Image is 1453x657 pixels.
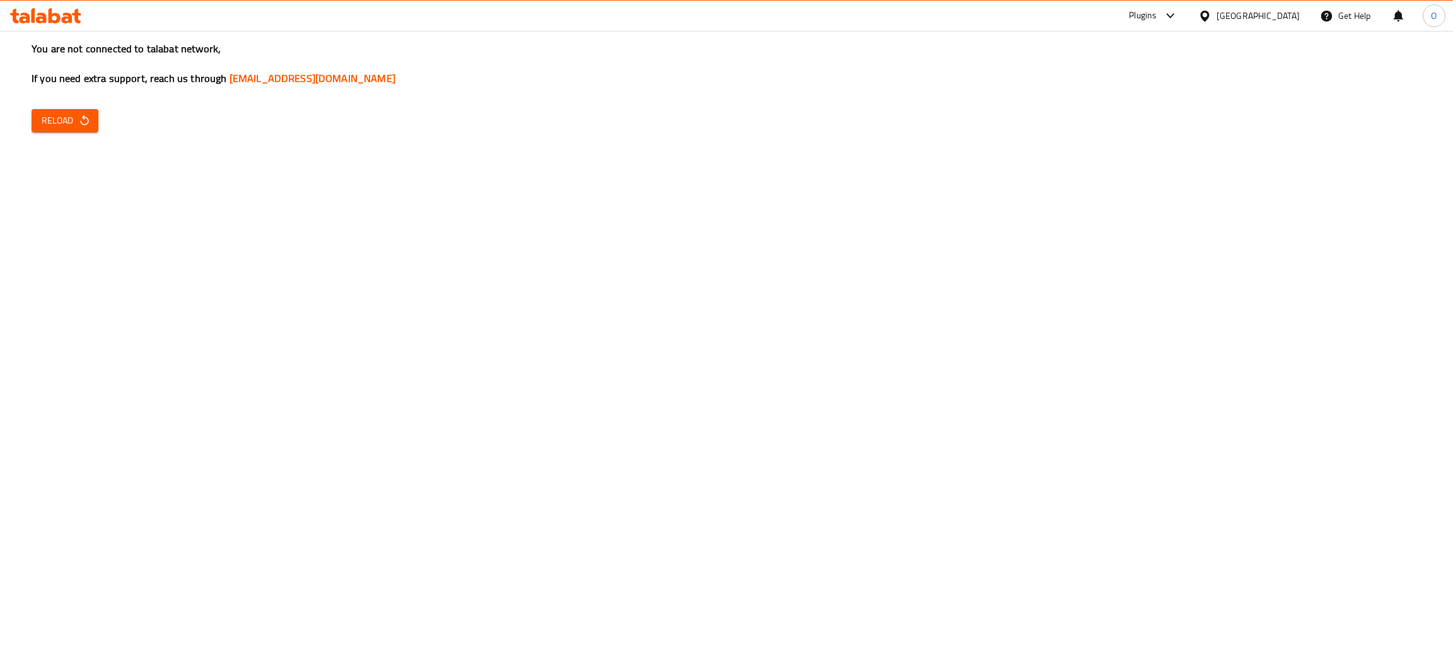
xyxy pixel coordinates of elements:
[1129,8,1157,23] div: Plugins
[1431,9,1437,23] span: O
[230,69,395,88] a: [EMAIL_ADDRESS][DOMAIN_NAME]
[42,113,88,129] span: Reload
[1217,9,1300,23] div: [GEOGRAPHIC_DATA]
[32,109,98,132] button: Reload
[32,42,1421,86] h3: You are not connected to talabat network, If you need extra support, reach us through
